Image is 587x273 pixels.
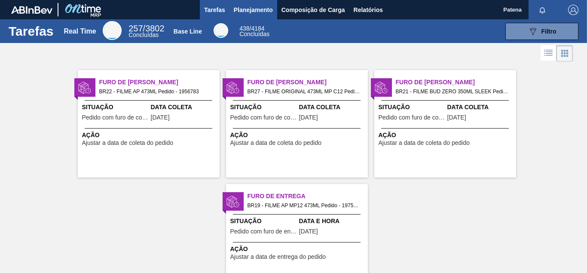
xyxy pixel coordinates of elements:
div: Base Line [239,26,269,37]
span: 04/08/2025 [447,114,466,121]
span: Data Coleta [447,103,514,112]
img: TNhmsLtSVTkK8tSr43FrP2fwEKptu5GPRR3wAAAABJRU5ErkJggg== [11,6,52,14]
span: BR27 - FILME ORIGINAL 473ML MP C12 Pedido - 1984246 [248,87,361,96]
span: BR22 - FILME AP 473ML Pedido - 1956783 [99,87,213,96]
span: Ação [82,131,217,140]
img: Logout [568,5,578,15]
div: Visão em Cards [556,45,573,61]
span: Situação [230,217,297,226]
span: Data Coleta [151,103,217,112]
span: BR21 - FILME BUD ZERO 350ML SLEEK Pedido - 1983463 [396,87,509,96]
span: Situação [379,103,445,112]
div: Visão em Lista [541,45,556,61]
span: Pedido com furo de entrega [230,228,297,235]
span: Ajustar a data de entrega do pedido [230,254,326,260]
span: 438 [239,25,249,32]
span: Tarefas [204,5,225,15]
span: Pedido com furo de coleta [230,114,297,121]
img: status [226,195,239,208]
span: Furo de Entrega [248,192,368,201]
h1: Tarefas [9,26,54,36]
img: status [226,81,239,94]
span: Ajustar a data de coleta do pedido [82,140,174,146]
span: Ação [379,131,514,140]
span: 02/08/2025 [151,114,170,121]
img: status [78,81,91,94]
div: Real Time [103,21,122,40]
button: Filtro [505,23,578,40]
span: Planejamento [234,5,273,15]
span: Data Coleta [299,103,366,112]
div: Real Time [64,28,96,35]
span: Ajustar a data de coleta do pedido [230,140,322,146]
span: Ajustar a data de coleta do pedido [379,140,470,146]
span: Ação [230,131,366,140]
span: 08/08/2025, [299,228,318,235]
span: Pedido com furo de coleta [379,114,445,121]
span: Composição de Carga [281,5,345,15]
span: 257 [128,24,143,33]
span: Ação [230,245,366,254]
span: Concluídas [239,31,269,37]
span: 06/08/2025 [299,114,318,121]
div: Real Time [128,25,164,38]
span: / 3802 [128,24,164,33]
span: Concluídas [128,31,159,38]
span: Data e Hora [299,217,366,226]
span: Filtro [541,28,556,35]
span: Relatórios [354,5,383,15]
button: Notificações [529,4,556,16]
span: / 4184 [239,25,264,32]
span: Furo de Coleta [99,78,220,87]
span: Pedido com furo de coleta [82,114,149,121]
span: Furo de Coleta [248,78,368,87]
span: Situação [82,103,149,112]
div: Base Line [214,23,228,38]
span: BR19 - FILME AP MP12 473ML Pedido - 1975560 [248,201,361,210]
img: status [375,81,388,94]
span: Situação [230,103,297,112]
div: Base Line [174,28,202,35]
span: Furo de Coleta [396,78,516,87]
